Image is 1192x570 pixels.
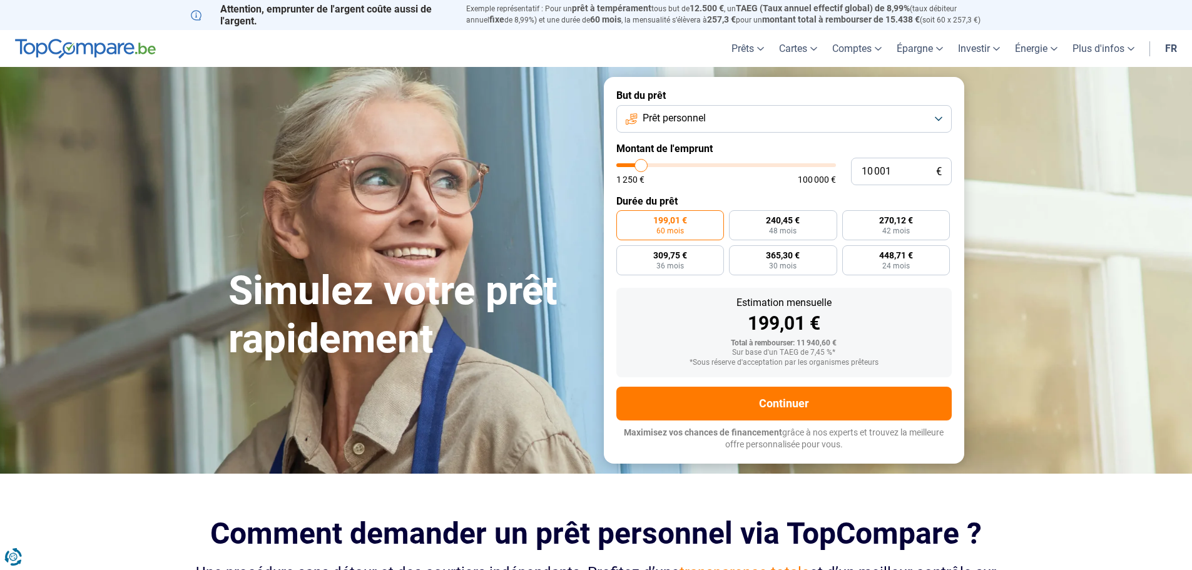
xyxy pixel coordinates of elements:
[656,227,684,235] span: 60 mois
[736,3,910,13] span: TAEG (Taux annuel effectif global) de 8,99%
[624,427,782,437] span: Maximisez vos chances de financement
[882,262,910,270] span: 24 mois
[766,251,800,260] span: 365,30 €
[626,314,942,333] div: 199,01 €
[616,89,952,101] label: But du prêt
[936,166,942,177] span: €
[653,216,687,225] span: 199,01 €
[1007,30,1065,67] a: Énergie
[616,105,952,133] button: Prêt personnel
[626,339,942,348] div: Total à rembourser: 11 940,60 €
[191,516,1002,551] h2: Comment demander un prêt personnel via TopCompare ?
[762,14,920,24] span: montant total à rembourser de 15.438 €
[616,195,952,207] label: Durée du prêt
[228,267,589,364] h1: Simulez votre prêt rapidement
[766,216,800,225] span: 240,45 €
[616,175,644,184] span: 1 250 €
[15,39,156,59] img: TopCompare
[772,30,825,67] a: Cartes
[656,262,684,270] span: 36 mois
[626,359,942,367] div: *Sous réserve d'acceptation par les organismes prêteurs
[616,143,952,155] label: Montant de l'emprunt
[590,14,621,24] span: 60 mois
[616,427,952,451] p: grâce à nos experts et trouvez la meilleure offre personnalisée pour vous.
[825,30,889,67] a: Comptes
[1158,30,1184,67] a: fr
[572,3,651,13] span: prêt à tempérament
[616,387,952,420] button: Continuer
[724,30,772,67] a: Prêts
[643,111,706,125] span: Prêt personnel
[798,175,836,184] span: 100 000 €
[466,3,1002,26] p: Exemple représentatif : Pour un tous but de , un (taux débiteur annuel de 8,99%) et une durée de ...
[889,30,950,67] a: Épargne
[769,227,797,235] span: 48 mois
[626,349,942,357] div: Sur base d'un TAEG de 7,45 %*
[882,227,910,235] span: 42 mois
[1065,30,1142,67] a: Plus d'infos
[626,298,942,308] div: Estimation mensuelle
[950,30,1007,67] a: Investir
[191,3,451,27] p: Attention, emprunter de l'argent coûte aussi de l'argent.
[879,251,913,260] span: 448,71 €
[707,14,736,24] span: 257,3 €
[769,262,797,270] span: 30 mois
[653,251,687,260] span: 309,75 €
[489,14,504,24] span: fixe
[879,216,913,225] span: 270,12 €
[690,3,724,13] span: 12.500 €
